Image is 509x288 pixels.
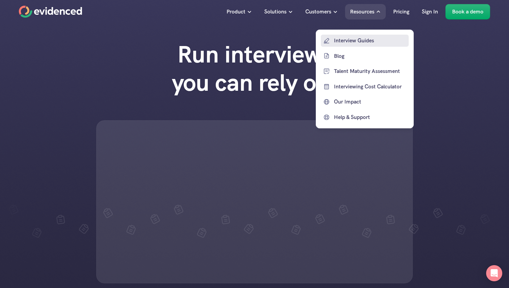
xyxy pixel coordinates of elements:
[393,7,409,16] p: Pricing
[227,7,245,16] p: Product
[452,7,483,16] p: Book a demo
[321,65,409,77] a: Talent Maturity Assessment
[417,4,443,19] a: Sign In
[334,113,407,122] p: Help & Support
[321,111,409,123] a: Help & Support
[334,82,407,91] p: Interviewing Cost Calculator
[334,51,407,60] p: Blog
[388,4,414,19] a: Pricing
[321,81,409,93] a: Interviewing Cost Calculator
[321,96,409,108] a: Our Impact
[422,7,438,16] p: Sign In
[159,40,350,97] h1: Run interviews you can rely on.
[264,7,286,16] p: Solutions
[334,97,407,106] p: Our Impact
[334,36,407,45] p: Interview Guides
[19,6,82,18] a: Home
[321,50,409,62] a: Blog
[486,265,502,281] div: Open Intercom Messenger
[445,4,490,19] a: Book a demo
[321,35,409,47] a: Interview Guides
[305,7,331,16] p: Customers
[350,7,374,16] p: Resources
[334,67,407,76] p: Talent Maturity Assessment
